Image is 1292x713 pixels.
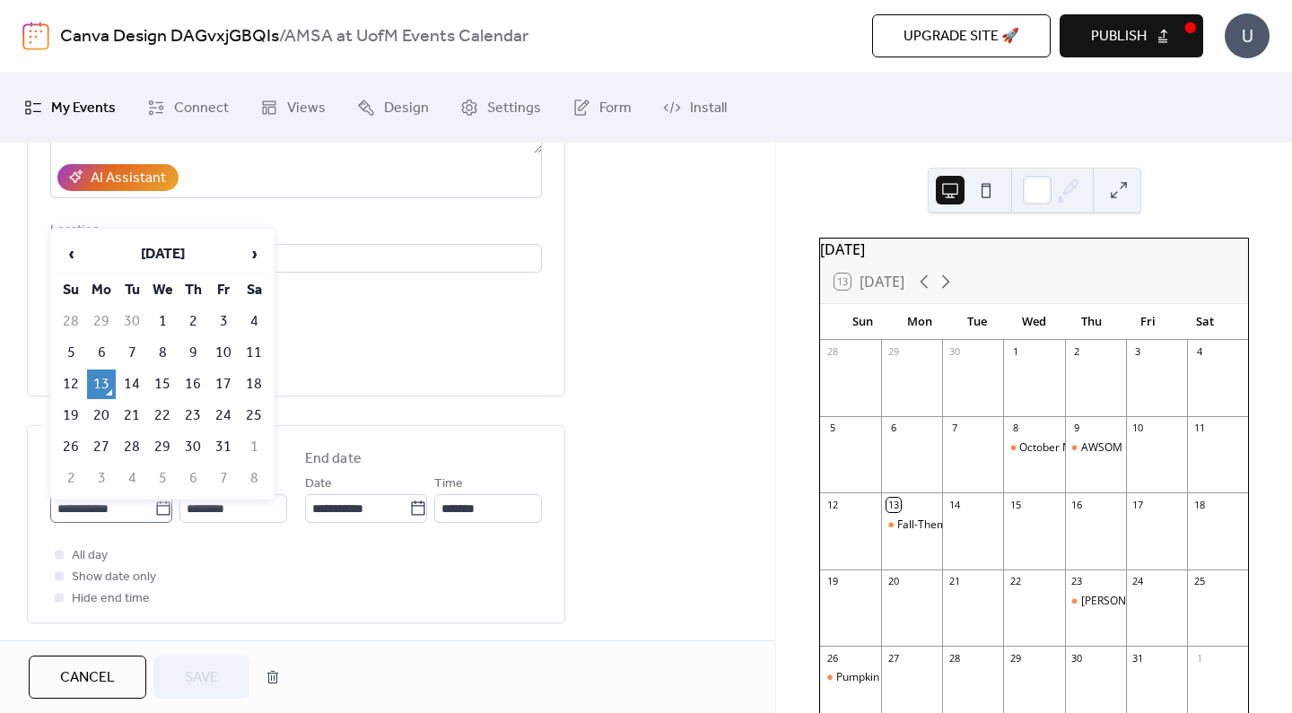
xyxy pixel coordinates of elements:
div: Location [50,220,538,241]
div: 28 [947,651,961,665]
td: 2 [179,307,207,336]
td: 5 [148,464,177,493]
th: We [148,275,177,305]
td: 7 [209,464,238,493]
div: End date [305,448,362,470]
div: Pumpkin Painting Contest Fundraiser [836,670,1020,685]
div: 30 [1070,651,1084,665]
td: 1 [240,432,268,462]
div: U [1225,13,1270,58]
div: 18 [1192,498,1206,511]
div: 1 [1008,345,1022,359]
td: 13 [87,370,116,399]
span: Date [305,474,332,495]
div: 16 [1070,498,1084,511]
div: Tue [948,304,1006,340]
td: 22 [148,401,177,430]
div: Sun [834,304,892,340]
div: Ronald McDonald Volunteer Event [1065,594,1126,609]
div: 31 [1131,651,1145,665]
div: 20 [886,575,900,588]
th: [DATE] [87,235,238,274]
td: 3 [87,464,116,493]
button: Publish [1060,14,1203,57]
span: Cancel [60,667,115,689]
div: 14 [947,498,961,511]
div: October Mass Meeting [1019,440,1133,456]
td: 4 [240,307,268,336]
td: 7 [118,338,146,368]
div: Wed [1006,304,1063,340]
span: Publish [1091,26,1147,48]
div: 7 [947,422,961,435]
td: 8 [148,338,177,368]
a: Connect [134,80,242,135]
td: 30 [179,432,207,462]
td: 16 [179,370,207,399]
div: 22 [1008,575,1022,588]
th: Su [57,275,85,305]
td: 9 [179,338,207,368]
td: 29 [87,307,116,336]
span: My Events [51,94,116,123]
span: Settings [487,94,541,123]
div: Mon [892,304,949,340]
td: 30 [118,307,146,336]
b: AMSA at UofM Events Calendar [284,20,528,54]
div: 15 [1008,498,1022,511]
div: AWSOM Info Session [1065,440,1126,456]
div: 10 [1131,422,1145,435]
a: My Events [11,80,129,135]
div: 17 [1131,498,1145,511]
td: 3 [209,307,238,336]
b: / [279,20,284,54]
div: 27 [886,651,900,665]
div: 29 [1008,651,1022,665]
div: Fri [1120,304,1177,340]
td: 24 [209,401,238,430]
div: 11 [1192,422,1206,435]
span: Form [599,94,632,123]
span: ‹ [57,236,84,272]
button: AI Assistant [57,164,179,191]
span: Show date only [72,567,156,588]
th: Sa [240,275,268,305]
div: 29 [886,345,900,359]
a: Form [559,80,645,135]
td: 12 [57,370,85,399]
td: 29 [148,432,177,462]
div: Fall-Themed Social Event [897,517,1022,533]
th: Tu [118,275,146,305]
div: [PERSON_NAME] Volunteer Event [1081,594,1247,609]
a: Install [650,80,740,135]
div: 13 [886,498,900,511]
td: 18 [240,370,268,399]
button: Cancel [29,656,146,699]
div: 23 [1070,575,1084,588]
td: 28 [57,307,85,336]
div: 24 [1131,575,1145,588]
div: 4 [1192,345,1206,359]
div: 3 [1131,345,1145,359]
th: Fr [209,275,238,305]
div: 5 [825,422,839,435]
div: 2 [1070,345,1084,359]
button: Upgrade site 🚀 [872,14,1051,57]
td: 20 [87,401,116,430]
td: 28 [118,432,146,462]
span: Connect [174,94,229,123]
div: AI Assistant [91,168,166,189]
span: Time [434,474,463,495]
td: 17 [209,370,238,399]
td: 4 [118,464,146,493]
td: 19 [57,401,85,430]
div: Fall-Themed Social Event [881,517,942,533]
td: 14 [118,370,146,399]
a: Views [247,80,339,135]
div: October Mass Meeting [1003,440,1064,456]
td: 26 [57,432,85,462]
a: Settings [447,80,554,135]
div: [DATE] [820,239,1248,260]
td: 25 [240,401,268,430]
